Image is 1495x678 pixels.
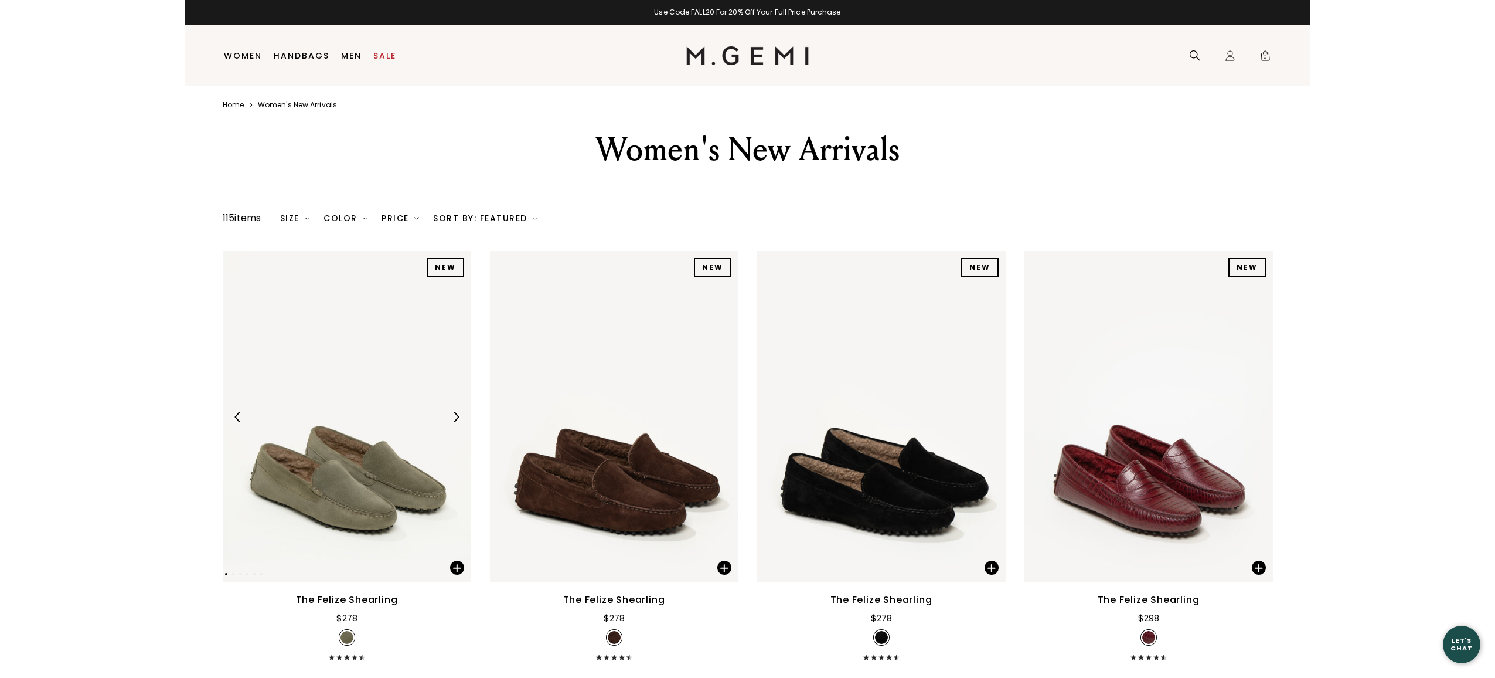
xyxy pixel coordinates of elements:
[258,100,337,110] a: Women's new arrivals
[224,51,262,60] a: Women
[871,611,892,625] div: $278
[185,8,1310,17] div: 1 / 2
[274,51,329,60] a: Handbags
[233,412,243,422] img: Previous Arrow
[223,251,471,582] img: The Felize Shearling
[223,211,261,225] div: 115 items
[875,631,888,644] img: v_12456_SWATCH_50x.jpg
[608,631,621,644] img: v_12460_SWATCH_50x.jpg
[305,216,309,221] img: chevron-down.svg
[961,258,999,277] div: NEW
[490,251,738,582] img: The Felize Shearling
[490,251,738,660] a: The Felize Shearling$278
[433,213,537,223] div: Sort By: Featured
[1024,251,1273,582] img: The Felize Shearling
[563,593,665,607] div: The Felize Shearling
[1443,637,1480,652] div: Let's Chat
[544,128,951,171] div: Women's New Arrivals
[340,631,353,644] img: v_7389188063291_SWATCH_50x.jpg
[757,251,1006,660] a: The Felize Shearling$278
[341,51,362,60] a: Men
[1098,593,1200,607] div: The Felize Shearling
[830,593,932,607] div: The Felize Shearling
[336,611,357,625] div: $278
[1228,258,1266,277] div: NEW
[1142,631,1155,644] img: v_7245292208187_SWATCH_50x.jpg
[533,216,537,221] img: chevron-down.svg
[414,216,419,221] img: chevron-down.svg
[1259,52,1271,64] span: 0
[296,593,398,607] div: The Felize Shearling
[1024,251,1273,660] a: The Felize Shearling$298
[694,258,731,277] div: NEW
[223,100,244,110] a: Home
[686,46,809,65] img: M.Gemi
[280,213,310,223] div: Size
[427,258,464,277] div: NEW
[1138,611,1159,625] div: $298
[363,216,367,221] img: chevron-down.svg
[373,51,396,60] a: Sale
[604,611,625,625] div: $278
[323,213,367,223] div: Color
[382,213,419,223] div: Price
[757,251,1006,582] img: The Felize Shearling
[223,251,471,660] a: Previous ArrowNext ArrowThe Felize Shearling$278
[451,412,461,422] img: Next Arrow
